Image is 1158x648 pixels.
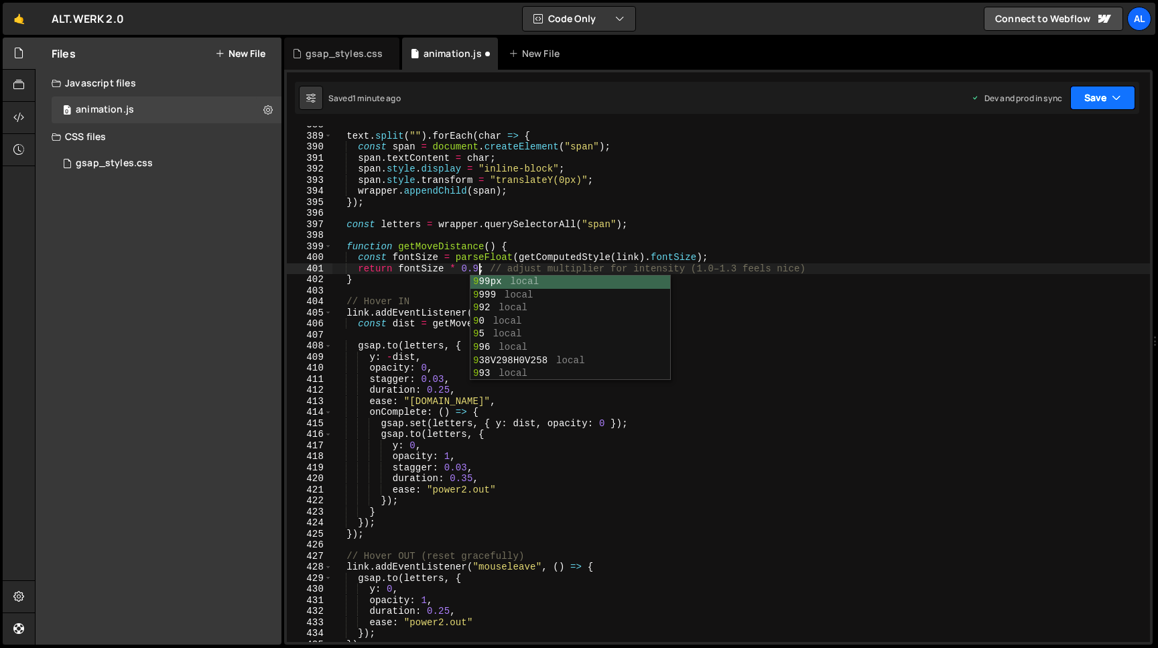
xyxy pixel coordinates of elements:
div: 406 [287,318,332,330]
div: 419 [287,462,332,474]
div: ALT.WERK 2.0 [52,11,124,27]
div: gsap_styles.css [306,47,383,60]
div: 434 [287,628,332,639]
div: 425 [287,529,332,540]
div: 408 [287,340,332,352]
div: 411 [287,374,332,385]
div: 429 [287,573,332,584]
div: 396 [287,208,332,219]
div: 394 [287,186,332,197]
div: 398 [287,230,332,241]
div: 395 [287,197,332,208]
button: Save [1070,86,1135,110]
div: 413 [287,396,332,407]
div: Javascript files [36,70,281,96]
a: Connect to Webflow [984,7,1123,31]
div: gsap_styles.css [76,157,153,170]
div: 409 [287,352,332,363]
div: 415 [287,418,332,430]
div: 417 [287,440,332,452]
h2: Files [52,46,76,61]
a: AL [1127,7,1151,31]
div: 400 [287,252,332,263]
div: 397 [287,219,332,231]
div: 390 [287,141,332,153]
div: 421 [287,484,332,496]
div: Dev and prod in sync [971,92,1062,104]
a: 🤙 [3,3,36,35]
div: 433 [287,617,332,629]
div: 420 [287,473,332,484]
div: CSS files [36,123,281,150]
span: 0 [63,106,71,117]
div: 403 [287,285,332,297]
div: 399 [287,241,332,253]
div: 431 [287,595,332,606]
div: 402 [287,274,332,285]
div: 391 [287,153,332,164]
div: 428 [287,562,332,573]
div: 427 [287,551,332,562]
div: 410 [287,363,332,374]
div: 418 [287,451,332,462]
div: 405 [287,308,332,319]
div: New File [509,47,565,60]
div: 432 [287,606,332,617]
div: 412 [287,385,332,396]
div: 389 [287,131,332,142]
div: Saved [328,92,401,104]
div: 426 [287,539,332,551]
div: animation.js [76,104,134,116]
button: New File [215,48,265,59]
: 14912/38821.js [52,96,281,123]
div: 393 [287,175,332,186]
div: 14912/40509.css [52,150,281,177]
div: 414 [287,407,332,418]
button: Code Only [523,7,635,31]
div: 1 minute ago [352,92,401,104]
div: 423 [287,507,332,518]
div: 404 [287,296,332,308]
div: 401 [287,263,332,275]
div: 416 [287,429,332,440]
div: 407 [287,330,332,341]
div: 430 [287,584,332,595]
div: 392 [287,164,332,175]
div: 422 [287,495,332,507]
div: animation.js [424,47,482,60]
div: 424 [287,517,332,529]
